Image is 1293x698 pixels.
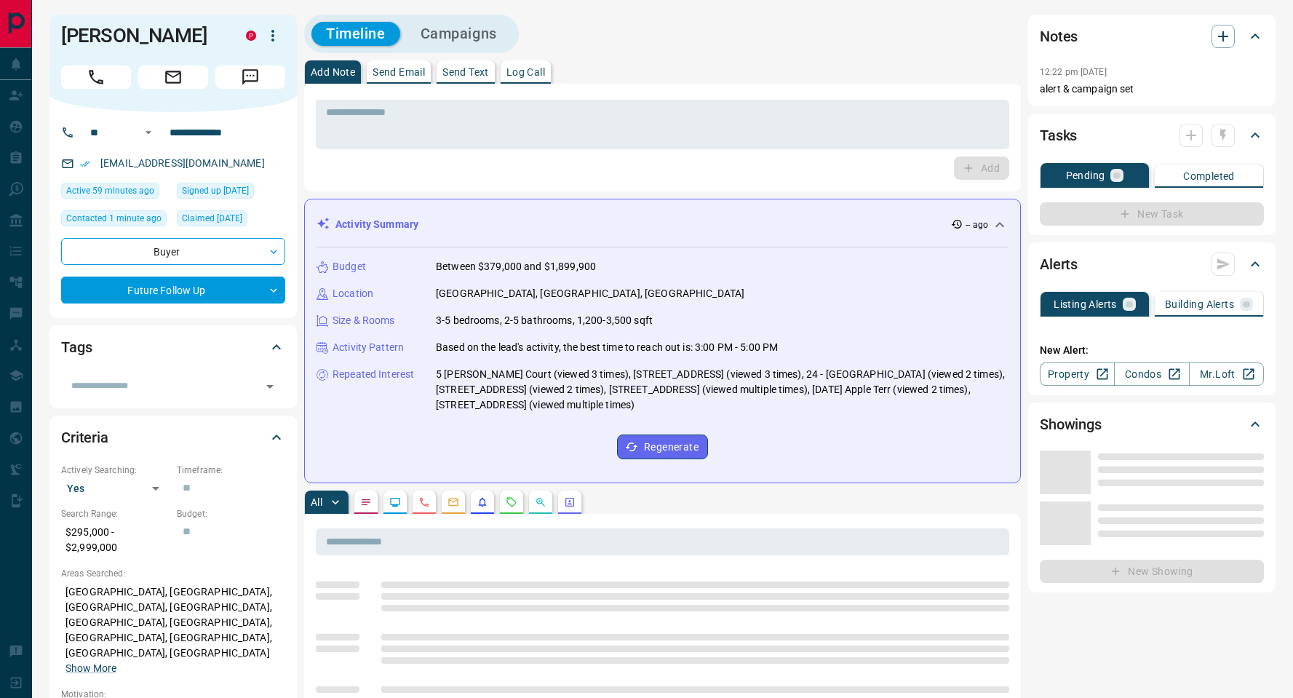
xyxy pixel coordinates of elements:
[177,507,285,520] p: Budget:
[1040,407,1264,442] div: Showings
[317,211,1008,238] div: Activity Summary-- ago
[177,464,285,477] p: Timeframe:
[418,496,430,508] svg: Calls
[311,497,322,507] p: All
[333,340,404,355] p: Activity Pattern
[1114,362,1189,386] a: Condos
[215,66,285,89] span: Message
[333,286,373,301] p: Location
[61,66,131,89] span: Call
[182,183,249,198] span: Signed up [DATE]
[61,477,170,500] div: Yes
[564,496,576,508] svg: Agent Actions
[100,157,265,169] a: [EMAIL_ADDRESS][DOMAIN_NAME]
[61,238,285,265] div: Buyer
[535,496,546,508] svg: Opportunities
[333,367,414,382] p: Repeated Interest
[436,286,744,301] p: [GEOGRAPHIC_DATA], [GEOGRAPHIC_DATA], [GEOGRAPHIC_DATA]
[61,210,170,231] div: Wed Aug 13 2025
[246,31,256,41] div: property.ca
[311,22,400,46] button: Timeline
[389,496,401,508] svg: Lead Browsing Activity
[436,340,778,355] p: Based on the lead's activity, the best time to reach out is: 3:00 PM - 5:00 PM
[1040,413,1102,436] h2: Showings
[140,124,157,141] button: Open
[311,67,355,77] p: Add Note
[80,159,90,169] svg: Email Verified
[477,496,488,508] svg: Listing Alerts
[61,464,170,477] p: Actively Searching:
[1066,170,1105,181] p: Pending
[1165,299,1234,309] p: Building Alerts
[333,259,366,274] p: Budget
[66,183,154,198] span: Active 59 minutes ago
[1040,362,1115,386] a: Property
[1054,299,1117,309] p: Listing Alerts
[61,330,285,365] div: Tags
[1040,82,1264,97] p: alert & campaign set
[360,496,372,508] svg: Notes
[182,211,242,226] span: Claimed [DATE]
[61,24,224,47] h1: [PERSON_NAME]
[65,661,116,676] button: Show More
[617,435,708,459] button: Regenerate
[61,183,170,203] div: Wed Aug 13 2025
[436,259,596,274] p: Between $379,000 and $1,899,900
[333,313,395,328] p: Size & Rooms
[1040,19,1264,54] div: Notes
[442,67,489,77] p: Send Text
[61,420,285,455] div: Criteria
[1040,124,1077,147] h2: Tasks
[177,210,285,231] div: Sun Jul 27 2025
[966,218,988,231] p: -- ago
[61,507,170,520] p: Search Range:
[1189,362,1264,386] a: Mr.Loft
[1183,171,1235,181] p: Completed
[436,313,653,328] p: 3-5 bedrooms, 2-5 bathrooms, 1,200-3,500 sqft
[260,376,280,397] button: Open
[335,217,418,232] p: Activity Summary
[1040,25,1078,48] h2: Notes
[61,336,92,359] h2: Tags
[61,567,285,580] p: Areas Searched:
[138,66,208,89] span: Email
[1040,253,1078,276] h2: Alerts
[1040,67,1107,77] p: 12:22 pm [DATE]
[1040,118,1264,153] div: Tasks
[61,277,285,304] div: Future Follow Up
[506,67,545,77] p: Log Call
[436,367,1008,413] p: 5 [PERSON_NAME] Court (viewed 3 times), [STREET_ADDRESS] (viewed 3 times), 24 - [GEOGRAPHIC_DATA]...
[61,426,108,449] h2: Criteria
[61,580,285,681] p: [GEOGRAPHIC_DATA], [GEOGRAPHIC_DATA], [GEOGRAPHIC_DATA], [GEOGRAPHIC_DATA], [GEOGRAPHIC_DATA], [G...
[1040,343,1264,358] p: New Alert:
[373,67,425,77] p: Send Email
[506,496,517,508] svg: Requests
[1040,247,1264,282] div: Alerts
[406,22,512,46] button: Campaigns
[177,183,285,203] div: Sat Jul 26 2025
[447,496,459,508] svg: Emails
[66,211,162,226] span: Contacted 1 minute ago
[61,520,170,560] p: $295,000 - $2,999,000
